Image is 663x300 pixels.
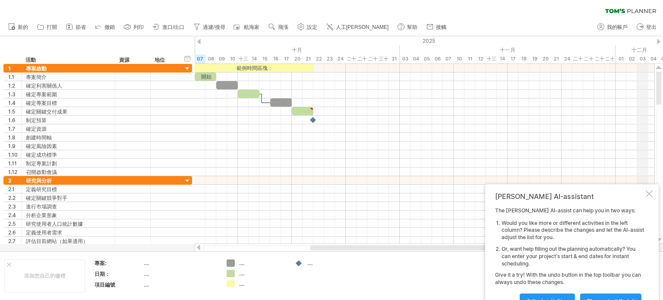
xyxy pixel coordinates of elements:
font: 2.1 [8,186,15,193]
a: 接觸 [424,22,449,33]
font: 創建時間軸 [26,134,52,141]
div: 2025年10月24日星期五 [335,54,346,63]
font: 登出 [646,24,657,30]
font: 資源 [119,57,129,63]
font: 確定成功標準 [26,152,57,158]
font: 2025 [423,38,435,44]
div: 2025年11月14日星期五 [497,54,508,63]
font: 1.9 [8,143,16,149]
font: 項目編號 [95,281,115,288]
a: 節省 [64,22,88,33]
font: 1.1 [8,74,14,80]
div: 2025年11月7日，星期五 [443,54,454,63]
div: 2025年11月24日星期一 [562,54,572,63]
font: 18 [521,56,527,62]
font: 05 [424,56,430,62]
div: 2025年10月13日星期一 [238,54,249,63]
div: 2025年11月19日星期三 [529,54,540,63]
div: 2025年12月2日星期二 [626,54,637,63]
div: 2025年10月 [152,45,400,54]
font: 08 [208,56,214,62]
font: 10 [230,56,235,62]
div: 2025年11月11日星期二 [464,54,475,63]
a: 我的帳戶 [595,22,630,33]
a: 航海家 [232,22,262,33]
font: 2.3 [8,203,16,210]
font: 20 [543,56,549,62]
font: 制定預算 [26,117,47,123]
div: 2025年11月10日星期一 [454,54,464,63]
font: 二十八 [357,56,367,71]
font: .... [239,260,244,266]
font: 31 [391,56,397,62]
div: 2025年11月4日星期二 [410,54,421,63]
font: 2.6 [8,229,16,236]
font: 04 [650,56,657,62]
font: 定義使用者需求 [26,229,62,236]
font: 專案簡介 [26,74,47,80]
font: 1.11 [8,160,17,167]
div: 2025年11月6日，星期四 [432,54,443,63]
div: 2025年11月5日星期三 [421,54,432,63]
font: 1.5 [8,108,15,115]
font: 十三 [487,56,496,62]
font: 制定專案計劃 [26,160,57,167]
font: 日期： [95,271,110,277]
div: 2025年11月3日星期一 [400,54,410,63]
div: 2025年10月23日星期四 [324,54,335,63]
div: 2025年12月1日星期一 [616,54,626,63]
div: 2025年11月20日，星期四 [540,54,551,63]
div: 2025年10月9日星期四 [216,54,227,63]
font: 09 [219,56,225,62]
font: 確定關鍵交付成果 [26,108,67,115]
div: 2025年11月 [400,45,616,54]
font: 添加您自己的徽標 [24,272,66,279]
div: 2025年11月13日，星期四 [486,54,497,63]
div: 2025年10月10日星期五 [227,54,238,63]
font: 23 [327,56,333,62]
font: 十二月 [631,47,647,53]
a: 人工[PERSON_NAME] [324,22,391,33]
font: 04 [413,56,419,62]
font: 24 [338,56,344,62]
font: 十三 [239,56,248,62]
font: 列印 [133,24,144,30]
font: .... [144,281,149,288]
div: 2025年11月18日星期二 [518,54,529,63]
div: 2025年12月4日，星期四 [648,54,659,63]
font: 二十九 [368,56,378,71]
font: 過濾/搜尋 [203,24,225,30]
font: 三十 [379,56,388,62]
font: 活動 [25,57,36,63]
a: 設定 [295,22,320,33]
div: 2025年10月29日星期三 [367,54,378,63]
font: 確定專案目標 [26,100,57,106]
font: 新的 [18,24,28,30]
div: 2025年10月8日星期三 [205,54,216,63]
font: 15 [262,56,268,62]
div: 2025年10月14日星期二 [249,54,259,63]
font: 飛漲 [278,24,288,30]
font: 20 [294,56,300,62]
font: 打開 [47,24,57,30]
font: 研究與分析 [26,177,52,184]
font: 二十七 [595,56,604,71]
font: 19 [532,56,537,62]
font: 二十八 [605,56,615,71]
font: 07 [197,56,203,62]
font: 範例時間區塊： [237,65,273,71]
font: 2.4 [8,212,16,218]
font: 接觸 [436,24,446,30]
div: 2025年10月31日星期五 [389,54,400,63]
font: 評估目前網站（如果適用） [26,238,88,244]
a: 列印 [122,22,146,33]
font: .... [144,260,149,266]
font: 21 [554,56,559,62]
div: 2025年10月7日星期二 [195,54,205,63]
font: 16 [273,56,278,62]
font: 地位 [155,57,165,63]
font: 撤銷 [104,24,115,30]
div: 2025年12月3日星期三 [637,54,648,63]
font: 進行市場調查 [26,203,57,210]
font: 定義研究目標 [26,186,57,193]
